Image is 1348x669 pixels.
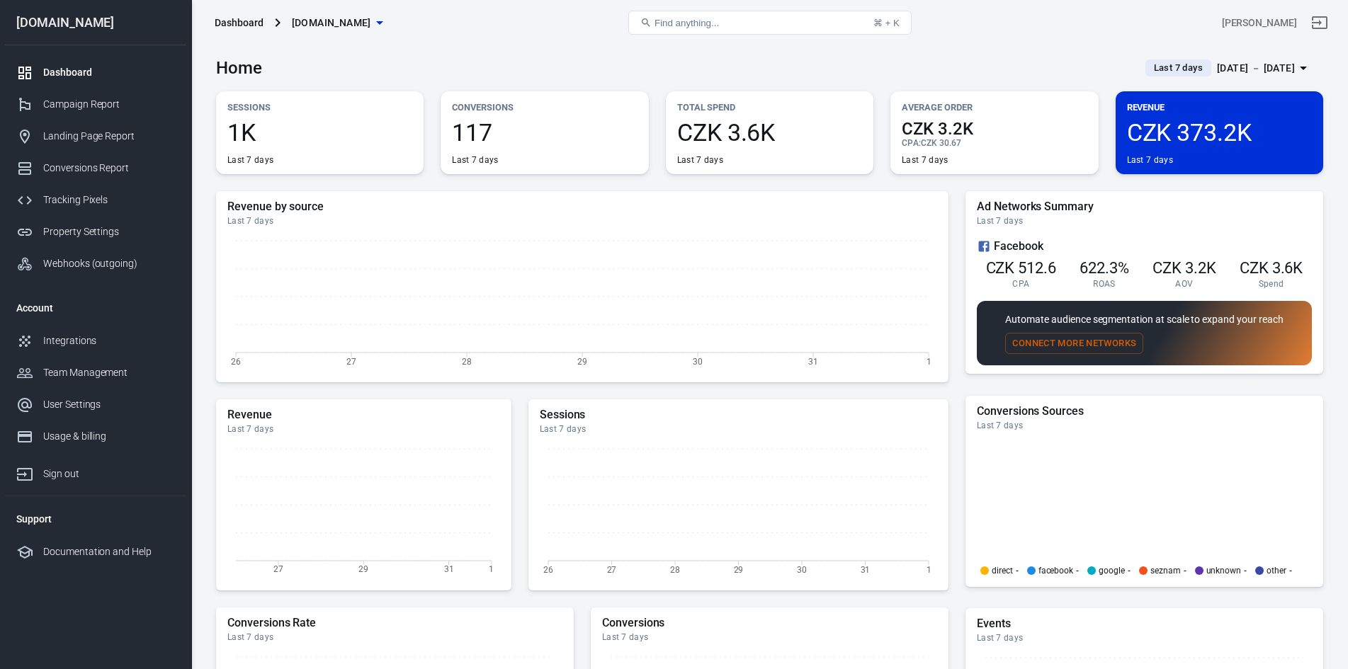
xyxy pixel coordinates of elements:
div: Tracking Pixels [43,193,175,207]
tspan: 26 [231,356,241,366]
a: Landing Page Report [5,120,186,152]
div: [DATE] － [DATE] [1217,59,1295,77]
button: Connect More Networks [1005,333,1143,355]
span: CPA [1012,278,1029,290]
h5: Revenue by source [227,200,937,214]
tspan: 29 [358,564,368,574]
li: Account [5,291,186,325]
a: User Settings [5,389,186,421]
span: 622.3% [1080,259,1129,277]
div: Last 7 days [452,154,498,166]
a: Tracking Pixels [5,184,186,216]
a: Webhooks (outgoing) [5,248,186,280]
span: 1K [227,120,412,144]
p: Average Order [902,100,1087,115]
tspan: 31 [808,356,818,366]
tspan: 27 [346,356,356,366]
p: google [1099,566,1125,575]
span: CZK 3.6K [1240,259,1303,277]
div: Last 7 days [540,423,937,435]
tspan: 28 [670,564,680,574]
div: Last 7 days [227,215,937,227]
span: playteam.cz [292,14,371,32]
div: Last 7 days [227,154,273,166]
p: seznam [1150,566,1181,575]
a: Sign out [1303,6,1337,40]
tspan: 1 [926,564,931,574]
h5: Revenue [227,408,500,422]
span: Find anything... [655,18,719,28]
p: Total Spend [677,100,862,115]
span: - [1128,566,1131,575]
span: 117 [452,120,637,144]
h5: Sessions [540,408,937,422]
div: Account id: fI9s2vwg [1222,16,1297,30]
div: Last 7 days [902,154,948,166]
p: facebook [1038,566,1074,575]
span: CZK 3.2K [1152,259,1216,277]
div: Dashboard [43,65,175,80]
div: Documentation and Help [43,544,175,559]
tspan: 31 [860,564,870,574]
p: Revenue [1127,100,1312,115]
p: unknown [1206,566,1242,575]
tspan: 31 [444,564,454,574]
div: Campaign Report [43,97,175,112]
span: Spend [1259,278,1284,290]
div: User Settings [43,397,175,412]
h5: Conversions Sources [977,404,1312,418]
button: Find anything...⌘ + K [628,11,912,35]
p: Conversions [452,100,637,115]
h5: Conversions [602,616,937,630]
tspan: 1 [489,564,494,574]
span: CPA : [902,138,921,148]
div: Last 7 days [977,215,1312,227]
div: [DOMAIN_NAME] [5,16,186,29]
tspan: 30 [797,564,807,574]
div: Last 7 days [602,631,937,643]
svg: Facebook Ads [977,238,991,255]
span: CZK 3.6K [677,120,862,144]
h5: Events [977,617,1312,631]
tspan: 27 [606,564,616,574]
tspan: 26 [543,564,553,574]
a: Team Management [5,357,186,389]
div: Integrations [43,333,175,348]
span: CZK 3.2K [902,120,1087,137]
a: Integrations [5,325,186,357]
div: Last 7 days [227,631,562,643]
span: - [1244,566,1247,575]
button: [DOMAIN_NAME] [286,10,388,36]
span: CZK 512.6 [986,259,1057,277]
div: Team Management [43,365,175,380]
div: Sign out [43,467,175,481]
div: Conversions Report [43,161,175,176]
button: Last 7 days[DATE] － [DATE] [1134,57,1323,80]
span: CZK 30.67 [921,138,961,148]
div: Landing Page Report [43,129,175,144]
tspan: 30 [693,356,703,366]
a: Campaign Report [5,88,186,120]
div: Last 7 days [227,423,500,435]
p: other [1267,566,1286,575]
div: Facebook [977,238,1312,255]
span: Last 7 days [1148,61,1208,75]
span: ROAS [1093,278,1115,290]
div: Dashboard [215,16,264,30]
a: Usage & billing [5,421,186,452]
h3: Home [216,58,262,78]
div: Last 7 days [1127,154,1173,166]
span: - [1076,566,1079,575]
a: Property Settings [5,216,186,248]
tspan: 29 [733,564,743,574]
a: Dashboard [5,57,186,88]
div: Last 7 days [977,420,1312,431]
tspan: 29 [577,356,587,366]
div: Webhooks (outgoing) [43,256,175,271]
div: Last 7 days [677,154,723,166]
tspan: 1 [927,356,931,366]
tspan: 28 [462,356,472,366]
a: Sign out [5,452,186,490]
p: direct [992,566,1013,575]
h5: Conversions Rate [227,616,562,630]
